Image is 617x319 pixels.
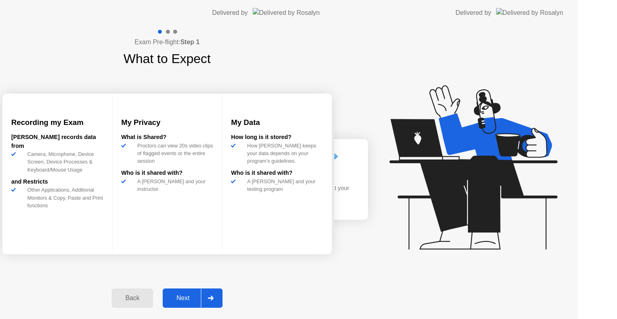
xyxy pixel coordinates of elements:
[114,294,151,302] div: Back
[180,39,200,45] b: Step 1
[121,133,213,142] div: What is Shared?
[212,8,248,18] div: Delivered by
[112,288,153,308] button: Back
[11,178,103,186] div: and Restricts
[165,294,201,302] div: Next
[134,142,213,165] div: Proctors can view 20s video clips of flagged events or the entire session
[24,186,103,209] div: Other Applications, Additional Monitors & Copy, Paste and Print functions
[231,117,323,128] h3: My Data
[244,178,323,193] div: A [PERSON_NAME] and your testing program
[121,169,213,178] div: Who is it shared with?
[135,37,200,47] h4: Exam Pre-flight:
[124,49,211,68] h1: What to Expect
[24,150,103,174] div: Camera, Microphone, Device Screen, Device Processes & Keyboard/Mouse Usage
[134,178,213,193] div: A [PERSON_NAME] and your instructor
[496,8,563,17] img: Delivered by Rosalyn
[231,169,323,178] div: Who is it shared with?
[163,288,223,308] button: Next
[11,133,103,150] div: [PERSON_NAME] records data from
[456,8,491,18] div: Delivered by
[253,8,320,17] img: Delivered by Rosalyn
[11,117,103,128] h3: Recording my Exam
[244,142,323,165] div: How [PERSON_NAME] keeps your data depends on your program’s guidelines.
[231,133,323,142] div: How long is it stored?
[121,117,213,128] h3: My Privacy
